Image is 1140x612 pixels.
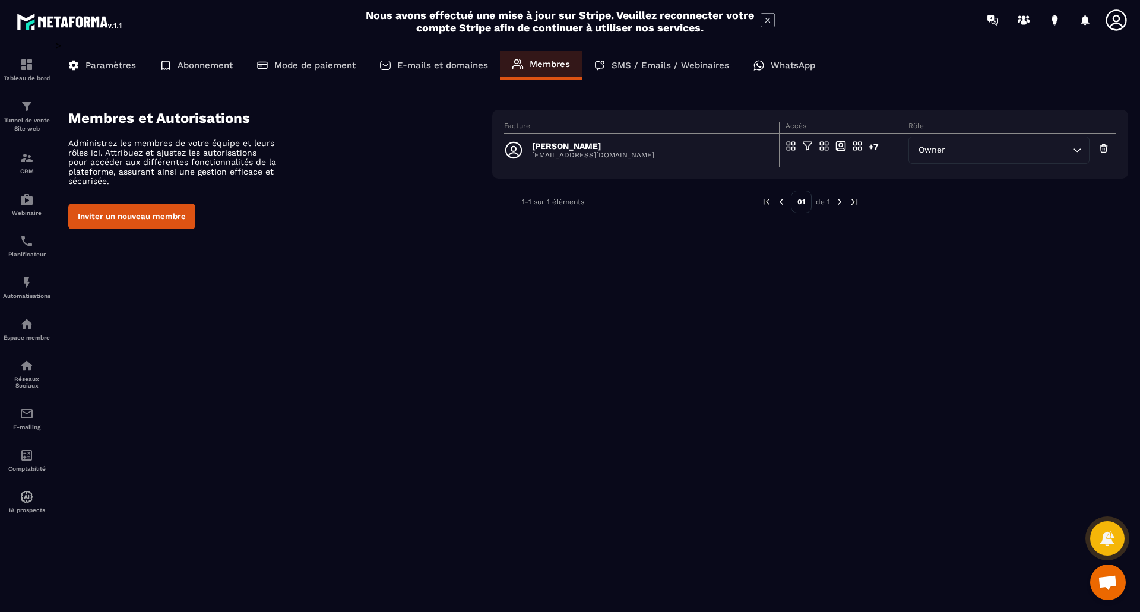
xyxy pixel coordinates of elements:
p: Réseaux Sociaux [3,376,50,389]
div: Search for option [908,137,1090,164]
p: IA prospects [3,507,50,513]
a: automationsautomationsAutomatisations [3,267,50,308]
img: next [849,196,860,207]
img: formation [20,58,34,72]
th: Rôle [902,122,1116,134]
img: automations [20,490,34,504]
img: automations [20,317,34,331]
div: > [56,40,1128,247]
p: CRM [3,168,50,175]
p: Tunnel de vente Site web [3,116,50,133]
a: formationformationCRM [3,142,50,183]
p: Administrez les membres de votre équipe et leurs rôles ici. Attribuez et ajustez les autorisation... [68,138,276,186]
p: Membres [530,59,570,69]
p: Mode de paiement [274,60,356,71]
img: logo [17,11,123,32]
p: SMS / Emails / Webinaires [612,60,729,71]
a: automationsautomationsEspace membre [3,308,50,350]
p: Espace membre [3,334,50,341]
p: Automatisations [3,293,50,299]
p: Paramètres [85,60,136,71]
a: accountantaccountantComptabilité [3,439,50,481]
img: automations [20,192,34,207]
a: formationformationTableau de bord [3,49,50,90]
span: Owner [916,144,948,157]
div: +7 [869,141,879,160]
img: formation [20,151,34,165]
img: scheduler [20,234,34,248]
input: Search for option [948,144,1070,157]
img: social-network [20,359,34,373]
img: accountant [20,448,34,462]
a: formationformationTunnel de vente Site web [3,90,50,142]
th: Facture [504,122,780,134]
p: Tableau de bord [3,75,50,81]
img: prev [776,196,787,207]
p: Abonnement [178,60,233,71]
p: [PERSON_NAME] [532,141,654,151]
a: schedulerschedulerPlanificateur [3,225,50,267]
a: automationsautomationsWebinaire [3,183,50,225]
p: [EMAIL_ADDRESS][DOMAIN_NAME] [532,151,654,159]
p: Webinaire [3,210,50,216]
img: formation [20,99,34,113]
a: social-networksocial-networkRéseaux Sociaux [3,350,50,398]
p: WhatsApp [771,60,815,71]
a: emailemailE-mailing [3,398,50,439]
p: Comptabilité [3,465,50,472]
p: E-mails et domaines [397,60,488,71]
button: Inviter un nouveau membre [68,204,195,229]
div: Ouvrir le chat [1090,565,1126,600]
p: 1-1 sur 1 éléments [522,198,584,206]
p: 01 [791,191,812,213]
p: de 1 [816,197,830,207]
p: Planificateur [3,251,50,258]
img: email [20,407,34,421]
img: prev [761,196,772,207]
img: next [834,196,845,207]
h4: Membres et Autorisations [68,110,492,126]
p: E-mailing [3,424,50,430]
img: automations [20,275,34,290]
th: Accès [780,122,902,134]
h2: Nous avons effectué une mise à jour sur Stripe. Veuillez reconnecter votre compte Stripe afin de ... [365,9,755,34]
